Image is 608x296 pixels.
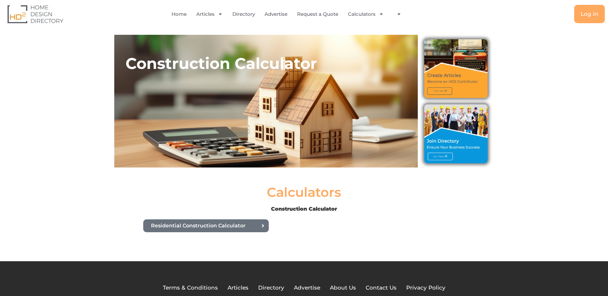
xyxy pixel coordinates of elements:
a: Advertise [265,7,287,22]
a: Request a Quote [297,7,338,22]
a: Log in [574,5,605,23]
h2: Construction Calculator [126,54,418,73]
img: Create Articles [424,39,487,98]
a: Articles [228,284,248,292]
nav: Menu [124,7,454,22]
h2: Calculators [267,186,341,199]
a: Directory [232,7,255,22]
span: Log in [581,11,598,17]
a: About Us [330,284,356,292]
a: Home [172,7,187,22]
a: Calculators [348,7,384,22]
a: Privacy Policy [406,284,445,292]
a: Terms & Conditions [163,284,218,292]
a: Directory [258,284,284,292]
a: Articles [196,7,223,22]
a: Contact Us [366,284,397,292]
span: Residential Construction Calculator [151,223,246,228]
a: Residential Construction Calculator [143,219,269,232]
a: Advertise [294,284,320,292]
b: Construction Calculator [271,206,337,212]
img: Join Directory [424,104,487,163]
